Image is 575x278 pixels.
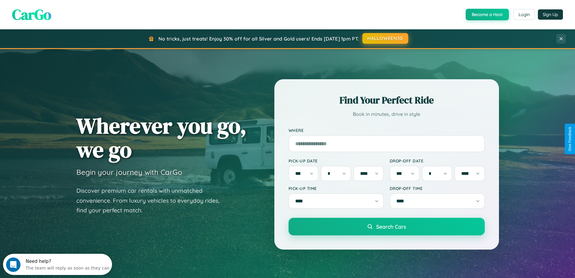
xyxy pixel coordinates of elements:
[289,158,384,163] label: Pick-up Date
[76,186,227,215] p: Discover premium car rentals with unmatched convenience. From luxury vehicles to everyday rides, ...
[289,93,485,107] h2: Find Your Perfect Ride
[289,128,485,133] label: Where
[23,5,107,10] div: Need help?
[289,218,485,235] button: Search Cars
[390,158,485,163] label: Drop-off Date
[76,114,247,162] h1: Wherever you go, we go
[23,10,107,16] div: The team will reply as soon as they can
[538,9,563,20] button: Sign Up
[12,5,51,25] span: CarGo
[513,9,535,20] button: Login
[158,36,359,42] span: No tricks, just treats! Enjoy 30% off for all Silver and Gold users! Ends [DATE] 1pm PT.
[568,127,572,151] div: Give Feedback
[390,186,485,191] label: Drop-off Time
[76,168,182,177] h3: Begin your journey with CarGo
[466,9,509,20] button: Become a Host
[289,186,384,191] label: Pick-up Time
[363,33,408,44] button: HALLOWEEN30
[2,2,112,19] div: Open Intercom Messenger
[3,254,112,275] iframe: Intercom live chat discovery launcher
[376,223,406,230] span: Search Cars
[6,257,21,272] iframe: Intercom live chat
[289,110,485,119] p: Book in minutes, drive in style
